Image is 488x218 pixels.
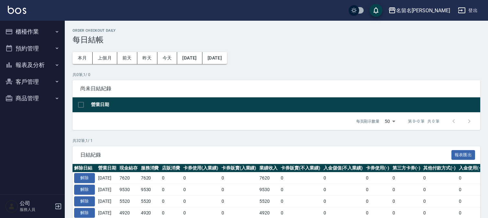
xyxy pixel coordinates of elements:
th: 第三方卡券(-) [391,164,422,172]
button: 報表匯出 [451,150,475,160]
h5: 公司 [20,200,53,207]
td: 0 [322,172,365,184]
td: 9530 [139,184,161,196]
td: [DATE] [96,184,118,196]
th: 店販消費 [160,164,182,172]
th: 卡券使用(入業績) [182,164,220,172]
button: 名留名[PERSON_NAME] [386,4,453,17]
img: Logo [8,6,26,14]
th: 營業日期 [96,164,118,172]
th: 現金結存 [118,164,139,172]
td: 0 [364,195,391,207]
a: 報表匯出 [451,151,475,158]
div: 名留名[PERSON_NAME] [396,6,450,15]
th: 卡券販賣(不入業績) [279,164,322,172]
p: 服務人員 [20,207,53,213]
th: 卡券販賣(入業績) [220,164,258,172]
button: save [369,4,382,17]
td: 0 [364,172,391,184]
button: 解除 [74,173,95,183]
button: 解除 [74,185,95,195]
p: 每頁顯示數量 [356,118,380,124]
td: 7620 [258,172,279,184]
td: 0 [182,195,220,207]
td: 9530 [118,184,139,196]
h2: Order checkout daily [73,28,480,33]
p: 共 0 筆, 1 / 0 [73,72,480,78]
td: 5520 [258,195,279,207]
td: 5520 [118,195,139,207]
td: 7620 [139,172,161,184]
td: 0 [364,184,391,196]
button: 登出 [455,5,480,16]
td: 0 [457,195,484,207]
td: 0 [182,172,220,184]
td: 0 [457,184,484,196]
th: 入金儲值(不入業績) [322,164,365,172]
td: 0 [279,172,322,184]
button: 解除 [74,208,95,218]
span: 尚未日結紀錄 [80,85,472,92]
td: 0 [322,184,365,196]
button: [DATE] [177,52,202,64]
h3: 每日結帳 [73,35,480,44]
td: 0 [160,172,182,184]
button: 解除 [74,196,95,206]
td: 0 [220,184,258,196]
div: 50 [382,113,398,130]
button: [DATE] [202,52,227,64]
button: 上個月 [93,52,117,64]
th: 其他付款方式(-) [422,164,457,172]
span: 日結紀錄 [80,152,451,158]
button: 今天 [157,52,177,64]
td: 0 [279,184,322,196]
td: [DATE] [96,195,118,207]
th: 卡券使用(-) [364,164,391,172]
button: 昨天 [137,52,157,64]
td: 0 [160,195,182,207]
td: 0 [391,195,422,207]
td: 0 [160,184,182,196]
th: 入金使用(-) [457,164,484,172]
th: 解除日結 [73,164,96,172]
td: 0 [322,195,365,207]
button: 客戶管理 [3,73,62,90]
td: 0 [391,172,422,184]
img: Person [5,200,18,213]
td: 0 [422,195,457,207]
td: 7620 [118,172,139,184]
td: [DATE] [96,172,118,184]
button: 櫃檯作業 [3,23,62,40]
td: 0 [279,195,322,207]
td: 5520 [139,195,161,207]
td: 0 [422,172,457,184]
button: 預約管理 [3,40,62,57]
th: 營業日期 [89,97,480,113]
button: 本月 [73,52,93,64]
td: 0 [391,184,422,196]
td: 0 [457,172,484,184]
p: 第 0–0 筆 共 0 筆 [408,118,439,124]
td: 0 [220,172,258,184]
button: 商品管理 [3,90,62,107]
p: 共 32 筆, 1 / 1 [73,138,480,144]
td: 9530 [258,184,279,196]
td: 0 [220,195,258,207]
td: 0 [182,184,220,196]
button: 報表及分析 [3,57,62,73]
button: 前天 [117,52,137,64]
th: 服務消費 [139,164,161,172]
th: 業績收入 [258,164,279,172]
td: 0 [422,184,457,196]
